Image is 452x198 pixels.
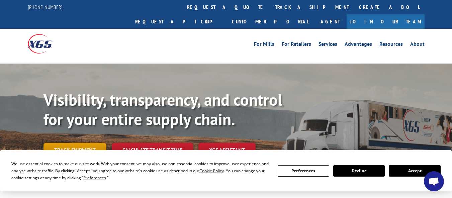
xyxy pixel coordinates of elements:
a: Advantages [345,41,372,49]
b: Visibility, transparency, and control for your entire supply chain. [43,89,282,129]
div: We use essential cookies to make our site work. With your consent, we may also use non-essential ... [11,160,269,181]
a: XGS ASSISTANT [198,143,256,157]
a: Request a pickup [130,14,227,29]
div: Open chat [424,171,444,191]
a: Join Our Team [347,14,425,29]
a: Resources [379,41,403,49]
span: Cookie Policy [199,168,224,174]
a: Services [319,41,337,49]
button: Decline [333,165,385,177]
button: Accept [389,165,440,177]
span: Preferences [83,175,106,181]
a: Agent [314,14,347,29]
a: Calculate transit time [112,143,193,157]
button: Preferences [278,165,329,177]
a: For Mills [254,41,274,49]
a: Customer Portal [227,14,314,29]
a: Track shipment [43,143,106,157]
a: For Retailers [282,41,311,49]
a: About [410,41,425,49]
a: [PHONE_NUMBER] [28,4,63,10]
